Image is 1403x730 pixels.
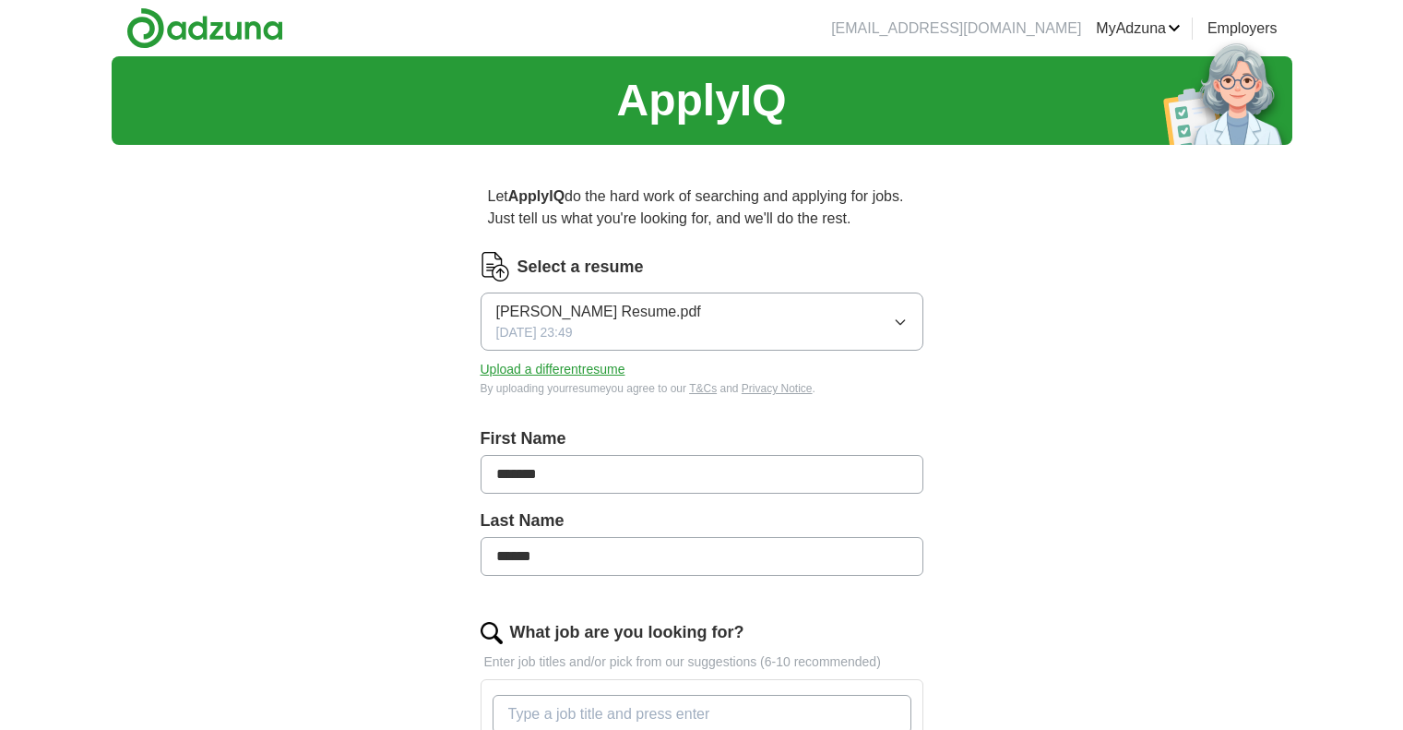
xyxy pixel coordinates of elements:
[481,178,923,237] p: Let do the hard work of searching and applying for jobs. Just tell us what you're looking for, an...
[510,620,744,645] label: What job are you looking for?
[742,382,813,395] a: Privacy Notice
[481,293,923,351] button: [PERSON_NAME] Resume.pdf[DATE] 23:49
[481,380,923,397] div: By uploading your resume you agree to our and .
[496,301,701,323] span: [PERSON_NAME] Resume.pdf
[1207,18,1278,40] a: Employers
[616,67,786,134] h1: ApplyIQ
[831,18,1081,40] li: [EMAIL_ADDRESS][DOMAIN_NAME]
[689,382,717,395] a: T&Cs
[508,188,565,204] strong: ApplyIQ
[481,426,923,451] label: First Name
[517,255,644,280] label: Select a resume
[1096,18,1181,40] a: MyAdzuna
[496,323,573,342] span: [DATE] 23:49
[126,7,283,49] img: Adzuna logo
[481,652,923,672] p: Enter job titles and/or pick from our suggestions (6-10 recommended)
[481,252,510,281] img: CV Icon
[481,509,923,533] label: Last Name
[481,360,625,379] button: Upload a differentresume
[481,622,503,644] img: search.png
